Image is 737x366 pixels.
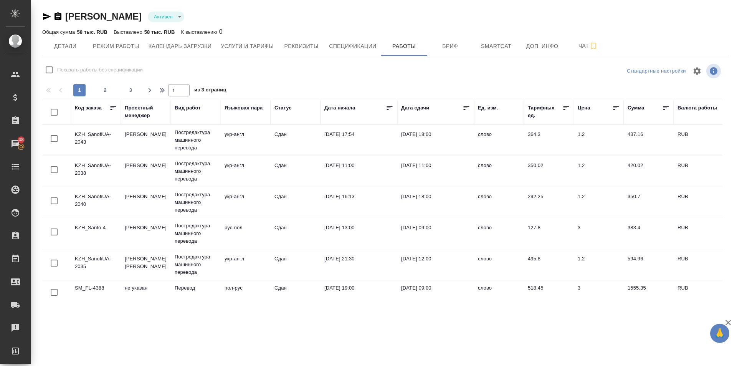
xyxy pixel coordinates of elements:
[71,158,121,185] td: KZH_SanofiUA-2038
[625,65,688,77] div: split button
[528,104,562,119] div: Тарифных ед.
[121,158,171,185] td: [PERSON_NAME]
[321,158,397,185] td: [DATE] 11:00
[397,189,474,216] td: [DATE] 18:00
[624,189,674,216] td: 350.7
[321,189,397,216] td: [DATE] 16:13
[71,220,121,247] td: KZH_Santo-4
[114,29,144,35] p: Выставлено
[628,104,644,112] div: Сумма
[524,280,574,307] td: 518.45
[474,220,524,247] td: слово
[99,84,111,96] button: 2
[271,280,321,307] td: Сдан
[397,220,474,247] td: [DATE] 09:00
[710,324,729,343] button: 🙏
[77,29,107,35] p: 58 тыс. RUB
[624,127,674,154] td: 437.16
[175,129,217,152] p: Постредактура машинного перевода
[181,27,222,36] div: 0
[574,220,624,247] td: 3
[321,220,397,247] td: [DATE] 13:00
[474,280,524,307] td: слово
[570,41,607,51] span: Чат
[121,189,171,216] td: [PERSON_NAME]
[221,220,271,247] td: рус-пол
[329,41,376,51] span: Спецификации
[175,160,217,183] p: Постредактура машинного перевода
[194,85,226,96] span: из 3 страниц
[75,104,102,112] div: Код заказа
[221,158,271,185] td: укр-англ
[271,251,321,278] td: Сдан
[713,325,726,341] span: 🙏
[474,127,524,154] td: слово
[271,189,321,216] td: Сдан
[46,284,62,300] span: Toggle Row Selected
[574,251,624,278] td: 1.2
[674,158,724,185] td: RUB
[474,158,524,185] td: слово
[221,41,274,51] span: Услуги и тарифы
[175,284,217,292] p: Перевод
[271,127,321,154] td: Сдан
[93,41,139,51] span: Режим работы
[678,104,717,112] div: Валюта работы
[624,158,674,185] td: 420.02
[125,104,167,119] div: Проектный менеджер
[2,134,29,153] a: 48
[175,253,217,276] p: Постредактура машинного перевода
[397,127,474,154] td: [DATE] 18:00
[524,189,574,216] td: 292.25
[65,11,142,22] a: [PERSON_NAME]
[624,251,674,278] td: 594.96
[149,41,212,51] span: Календарь загрузки
[274,104,292,112] div: Статус
[674,251,724,278] td: RUB
[46,193,62,209] span: Toggle Row Selected
[688,62,706,80] span: Настроить таблицу
[14,136,28,144] span: 48
[71,251,121,278] td: KZH_SanofiUA-2035
[674,220,724,247] td: RUB
[152,13,175,20] button: Активен
[397,280,474,307] td: [DATE] 09:00
[57,66,143,74] span: Показать работы без спецификаций
[71,189,121,216] td: KZH_SanofiUA-2040
[674,189,724,216] td: RUB
[225,104,263,112] div: Языковая пара
[121,251,171,278] td: [PERSON_NAME] [PERSON_NAME]
[397,158,474,185] td: [DATE] 11:00
[432,41,469,51] span: Бриф
[46,162,62,178] span: Toggle Row Selected
[71,127,121,154] td: KZH_SanofiUA-2043
[574,189,624,216] td: 1.2
[321,251,397,278] td: [DATE] 21:30
[706,64,722,78] span: Посмотреть информацию
[574,158,624,185] td: 1.2
[53,12,63,21] button: Скопировать ссылку
[99,86,111,94] span: 2
[42,29,77,35] p: Общая сумма
[474,189,524,216] td: слово
[401,104,429,112] div: Дата сдачи
[478,41,515,51] span: Smartcat
[148,12,184,22] div: Активен
[578,104,590,112] div: Цена
[121,220,171,247] td: [PERSON_NAME]
[271,158,321,185] td: Сдан
[46,224,62,240] span: Toggle Row Selected
[474,251,524,278] td: слово
[397,251,474,278] td: [DATE] 12:00
[181,29,219,35] p: К выставлению
[283,41,320,51] span: Реквизиты
[175,191,217,214] p: Постредактура машинного перевода
[624,220,674,247] td: 383.4
[175,222,217,245] p: Постредактура машинного перевода
[478,104,498,112] div: Ед. изм.
[524,41,561,51] span: Доп. инфо
[221,189,271,216] td: укр-англ
[524,251,574,278] td: 495.8
[589,41,598,51] svg: Подписаться
[321,127,397,154] td: [DATE] 17:54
